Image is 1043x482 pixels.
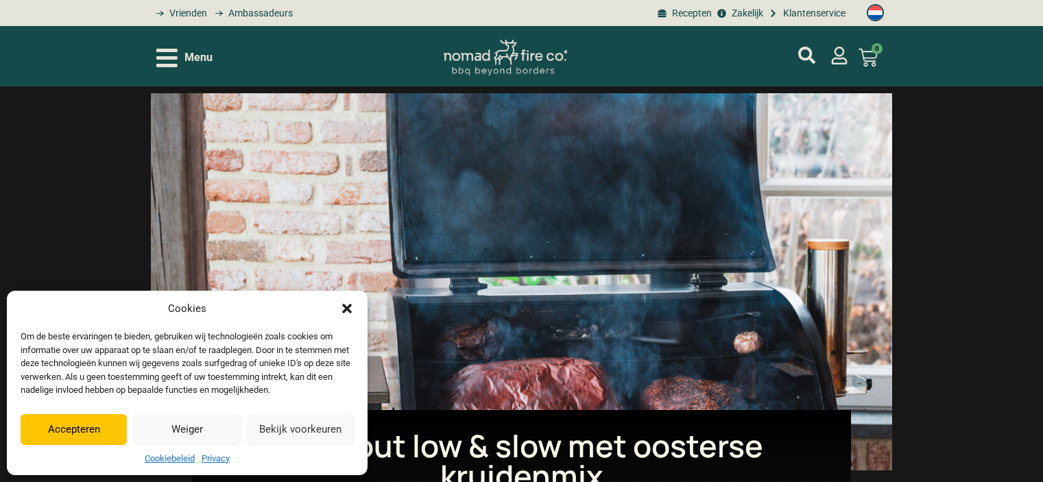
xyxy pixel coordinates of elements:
[211,6,293,21] a: grill bill ambassadors
[225,6,293,21] span: Ambassadeurs
[656,6,712,21] a: BBQ recepten
[21,330,352,397] div: Om de beste ervaringen te bieden, gebruiken wij technologieën zoals cookies om informatie over uw...
[202,452,230,466] a: Privacy
[872,43,883,54] span: 0
[151,93,892,470] img: Reebout op de pellet grill
[867,4,884,21] img: Nederlands
[21,414,127,445] button: Accepteren
[166,6,207,21] span: Vrienden
[156,46,213,70] div: Open/Close Menu
[184,49,213,66] span: Menu
[728,6,763,21] span: Zakelijk
[168,301,206,317] div: Cookies
[444,40,567,76] img: Nomad Logo
[767,6,846,21] a: grill bill klantenservice
[152,6,207,21] a: grill bill vrienden
[340,302,354,315] div: Dialog sluiten
[780,6,846,21] span: Klantenservice
[798,47,815,64] a: mijn account
[134,414,240,445] button: Weiger
[830,47,848,64] a: mijn account
[715,6,763,21] a: grill bill zakeljk
[248,414,354,445] button: Bekijk voorkeuren
[145,452,195,466] a: Cookiebeleid
[669,6,712,21] span: Recepten
[842,40,894,75] a: 0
